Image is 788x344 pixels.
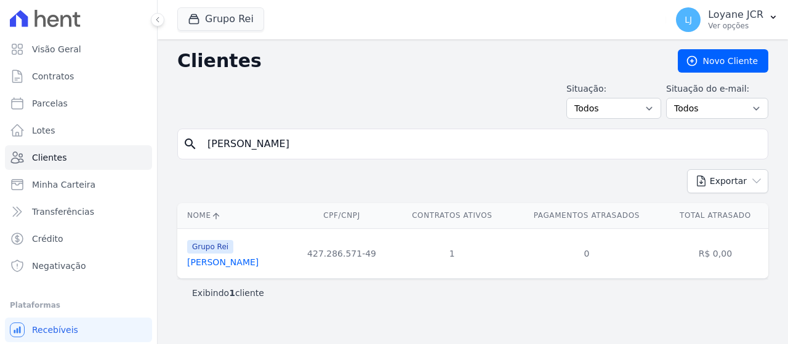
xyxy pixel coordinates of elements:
span: Recebíveis [32,324,78,336]
a: Crédito [5,226,152,251]
a: Clientes [5,145,152,170]
a: [PERSON_NAME] [187,257,259,267]
span: Negativação [32,260,86,272]
a: Contratos [5,64,152,89]
a: Parcelas [5,91,152,116]
a: Minha Carteira [5,172,152,197]
td: 0 [511,228,662,278]
td: 1 [393,228,511,278]
label: Situação: [566,82,661,95]
p: Loyane JCR [708,9,763,21]
th: Total Atrasado [662,203,768,228]
span: Visão Geral [32,43,81,55]
div: Plataformas [10,298,147,313]
a: Novo Cliente [678,49,768,73]
button: Grupo Rei [177,7,264,31]
a: Visão Geral [5,37,152,62]
a: Recebíveis [5,318,152,342]
a: Lotes [5,118,152,143]
th: Pagamentos Atrasados [511,203,662,228]
span: LJ [685,15,692,24]
button: Exportar [687,169,768,193]
span: Clientes [32,151,66,164]
span: Crédito [32,233,63,245]
td: 427.286.571-49 [290,228,393,278]
button: LJ Loyane JCR Ver opções [666,2,788,37]
th: Contratos Ativos [393,203,511,228]
span: Minha Carteira [32,178,95,191]
i: search [183,137,198,151]
p: Ver opções [708,21,763,31]
span: Transferências [32,206,94,218]
span: Lotes [32,124,55,137]
th: CPF/CNPJ [290,203,393,228]
a: Negativação [5,254,152,278]
p: Exibindo cliente [192,287,264,299]
span: Parcelas [32,97,68,110]
b: 1 [229,288,235,298]
label: Situação do e-mail: [666,82,768,95]
a: Transferências [5,199,152,224]
span: Grupo Rei [187,240,233,254]
th: Nome [177,203,290,228]
td: R$ 0,00 [662,228,768,278]
h2: Clientes [177,50,658,72]
span: Contratos [32,70,74,82]
input: Buscar por nome, CPF ou e-mail [200,132,763,156]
